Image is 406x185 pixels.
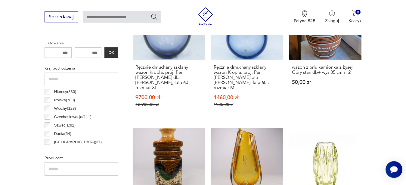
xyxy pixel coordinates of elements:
[54,130,71,137] p: Dania ( 54 )
[54,105,76,112] p: Włochy ( 123 )
[45,65,118,72] p: Kraj pochodzenia
[214,65,280,90] h3: Ręcznie dmuchany szklany wazon Kropla, proj. Per [PERSON_NAME] dla [PERSON_NAME], lata 60., rozmi...
[386,161,402,178] iframe: Smartsupp widget button
[292,80,359,85] p: 50,00 zł
[135,102,202,107] p: 12 900,00 zł
[54,97,75,103] p: Polska ( 780 )
[214,102,280,107] p: 1935,00 zł
[45,11,78,22] button: Sprzedawaj
[54,139,102,145] p: [GEOGRAPHIC_DATA] ( 37 )
[302,10,308,17] img: Ikona medalu
[45,155,118,161] p: Producent
[349,10,361,23] button: 0Koszyk
[294,18,315,23] p: Patyna B2B
[292,65,359,75] h3: wazon z prlu kamionka z Łysej Góry stan db+ wys 35 cm śr 2
[54,114,91,120] p: Czechosłowacja ( 111 )
[45,40,118,46] p: Datowanie
[104,47,118,58] button: OK
[329,10,335,16] img: Ikonka użytkownika
[54,88,76,95] p: Niemcy ( 830 )
[135,65,202,90] h3: Ręcznie dmuchany szklany wazon Kropla, proj. Per [PERSON_NAME] dla [PERSON_NAME], lata 60., rozmi...
[355,10,361,15] div: 0
[325,10,339,23] button: Zaloguj
[294,10,315,23] button: Patyna B2B
[325,18,339,23] p: Zaloguj
[214,95,280,100] p: 1460,00 zł
[150,13,158,20] button: Szukaj
[294,10,315,23] a: Ikona medaluPatyna B2B
[349,18,361,23] p: Koszyk
[135,95,202,100] p: 9700,00 zł
[352,10,358,16] img: Ikona koszyka
[45,15,78,19] a: Sprzedawaj
[197,7,215,25] img: Patyna - sklep z meblami i dekoracjami vintage
[54,122,76,129] p: Szwecja ( 92 )
[54,147,74,154] p: Francja ( 32 )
